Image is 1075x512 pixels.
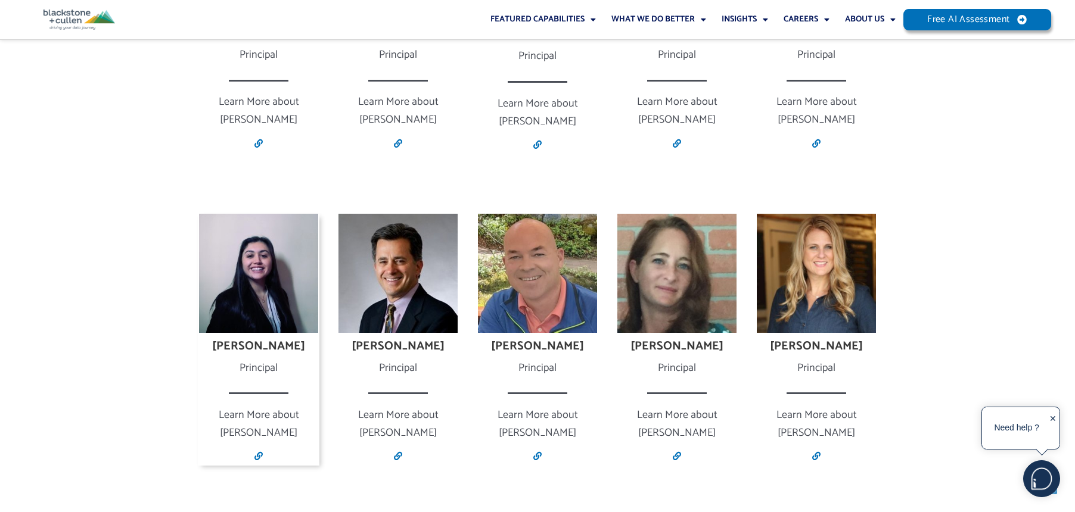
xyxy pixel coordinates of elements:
span: Free AI Assessment [927,15,1009,24]
p: Learn More about [PERSON_NAME] [616,93,738,129]
img: George Fandos [338,214,458,333]
h4: [PERSON_NAME] [337,339,459,354]
a: Free AI Assessment [903,9,1051,30]
img: Sarah Arrisbasplata [199,214,318,333]
p: Learn More about [PERSON_NAME] [756,93,877,129]
p: Learn More about [PERSON_NAME] [756,407,877,442]
p: Learn More about [PERSON_NAME] [337,93,459,129]
h4: [PERSON_NAME] [616,26,738,40]
div: Principal [477,360,598,377]
div: Principal [756,360,877,377]
div: Principal [616,360,738,377]
img: Gil Benton [478,214,597,333]
div: Need help ? [984,409,1049,447]
p: Learn More about [PERSON_NAME] [477,407,598,442]
h4: [PERSON_NAME] [756,26,877,40]
p: Learn More about [PERSON_NAME] [198,407,319,442]
p: Learn More about [PERSON_NAME] [337,407,459,442]
h4: [PERSON_NAME] [477,339,598,354]
img: users%2F5SSOSaKfQqXq3cFEnIZRYMEs4ra2%2Fmedia%2Fimages%2F-Bulle%20blanche%20sans%20fond%20%2B%20ma... [1024,461,1060,497]
p: Learn More about [PERSON_NAME] [198,93,319,129]
h4: [PERSON_NAME] [198,26,319,40]
h4: [PERSON_NAME] [477,27,598,42]
div: Principal [477,48,598,65]
div: Principal [616,46,738,64]
img: Melissa Runge [757,214,876,333]
div: Principal [756,46,877,64]
h4: [PERSON_NAME] [756,339,877,354]
div: Principal [198,46,319,64]
div: ✕ [1049,410,1057,447]
p: Learn More about [PERSON_NAME] [477,95,598,130]
div: Principal [337,360,459,377]
p: Learn More about [PERSON_NAME] [616,407,738,442]
div: Principal [198,360,319,377]
h4: [PERSON_NAME] [616,339,738,354]
h4: [PERSON_NAME] [198,339,319,354]
h4: [PERSON_NAME] [337,26,459,40]
div: Principal [337,46,459,64]
img: Ivy Rassart [617,214,737,333]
